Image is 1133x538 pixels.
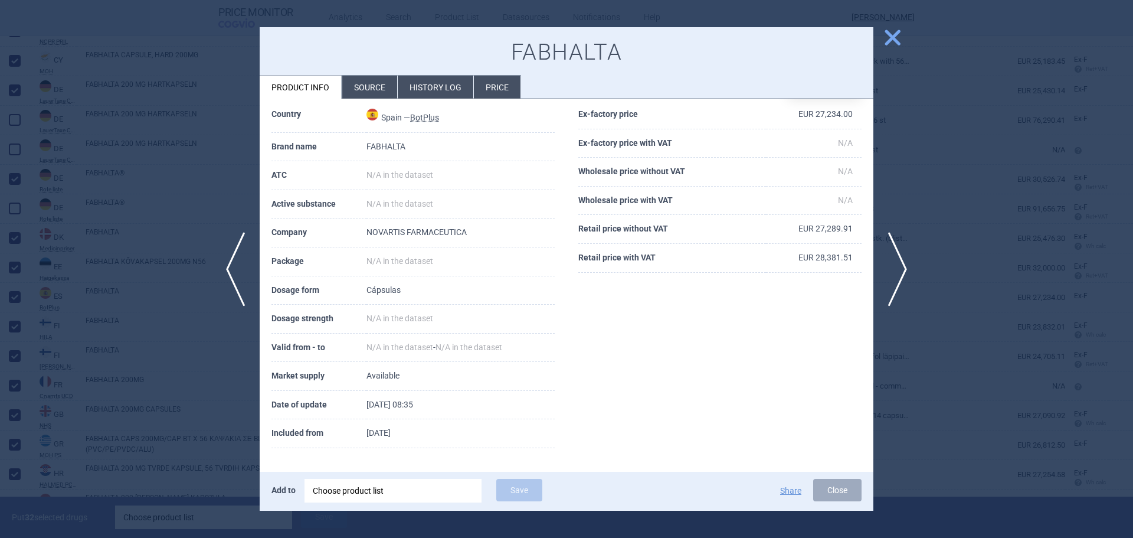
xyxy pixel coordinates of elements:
li: Price [474,76,520,99]
li: History log [398,76,473,99]
span: N/A in the dataset [435,343,502,352]
th: Package [271,247,366,276]
td: EUR 27,289.91 [766,215,862,244]
td: EUR 27,234.00 [766,100,862,129]
span: N/A [838,167,853,176]
li: Source [342,76,397,99]
th: Retail price without VAT [578,215,766,244]
td: Spain — [366,100,555,133]
abbr: BotPlus — Online database developed by the General Council of Official Associations of Pharmacist... [410,113,439,122]
span: N/A in the dataset [366,343,433,352]
img: Spain [366,109,378,120]
td: [DATE] 08:35 [366,391,555,420]
th: Country [271,100,366,133]
span: N/A [838,195,853,205]
td: - [366,334,555,363]
span: N/A in the dataset [366,170,433,180]
th: Active substance [271,190,366,219]
th: Included from [271,419,366,448]
th: Market supply [271,362,366,391]
td: NOVARTIS FARMACEUTICA [366,219,555,247]
td: EUR 28,381.51 [766,244,862,273]
th: Retail price with VAT [578,244,766,273]
span: N/A [838,138,853,148]
p: Add to [271,479,296,501]
th: Wholesale price without VAT [578,158,766,187]
th: Brand name [271,133,366,162]
h1: FABHALTA [271,39,862,66]
span: N/A in the dataset [366,314,433,323]
th: Ex-factory price with VAT [578,129,766,158]
button: Save [496,479,542,501]
th: ATC [271,161,366,190]
td: [DATE] [366,419,555,448]
th: Dosage strength [271,305,366,334]
li: Product info [260,76,342,99]
button: Share [780,487,801,495]
div: Choose product list [313,479,473,503]
td: FABHALTA [366,133,555,162]
button: Close [813,479,862,501]
span: N/A in the dataset [366,199,433,208]
th: Dosage form [271,276,366,305]
td: Available [366,362,555,391]
th: Ex-factory price [578,100,766,129]
th: Valid from - to [271,334,366,363]
span: N/A in the dataset [366,256,433,266]
div: Choose product list [304,479,482,503]
td: Cápsulas [366,276,555,305]
th: Company [271,219,366,247]
th: Date of update [271,391,366,420]
th: Wholesale price with VAT [578,187,766,216]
